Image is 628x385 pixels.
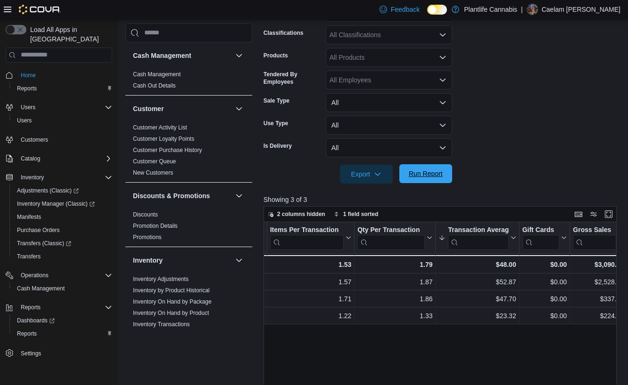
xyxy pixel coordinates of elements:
label: Use Type [264,120,288,127]
button: Keyboard shortcuts [573,209,584,220]
a: Manifests [13,211,45,223]
span: Customer Loyalty Points [133,135,194,143]
a: Cash Management [13,283,68,294]
a: Inventory On Hand by Product [133,310,209,316]
span: New Customers [133,169,173,176]
span: 1 field sorted [343,210,379,218]
button: Inventory [2,171,116,184]
div: $0.00 [522,310,567,321]
span: Purchase Orders [13,225,112,236]
div: $224.88 [573,310,624,321]
span: Inventory Manager (Classic) [17,200,95,208]
a: Adjustments (Classic) [13,185,83,196]
button: Customer [133,104,231,113]
button: Home [2,68,116,82]
span: Reports [21,304,41,311]
button: 1 field sorted [330,209,382,220]
div: Gross Sales [573,225,616,249]
span: Cash Management [133,71,181,78]
button: Qty Per Transaction [357,225,432,249]
button: Gross Sales [573,225,624,249]
div: Cash Management [125,69,252,95]
a: Customers [17,134,52,145]
span: Reports [17,85,37,92]
button: Discounts & Promotions [133,191,231,201]
div: $3,090.89 [573,259,624,270]
span: Customers [21,136,48,144]
div: $52.87 [438,276,516,288]
label: Is Delivery [264,142,292,150]
div: $48.00 [438,259,516,270]
span: Inventory by Product Historical [133,287,210,294]
div: 1.33 [357,310,432,321]
button: Operations [17,270,52,281]
a: Home [17,70,40,81]
span: Users [13,115,112,126]
div: $0.00 [522,276,567,288]
p: Caelam [PERSON_NAME] [542,4,620,15]
span: Promotions [133,233,162,241]
button: Inventory [133,256,231,265]
span: Transfers (Classic) [17,240,71,247]
div: 1.79 [357,259,432,270]
label: Sale Type [264,97,289,104]
a: Inventory On Hand by Package [133,298,212,305]
button: Transaction Average [438,225,516,249]
input: Dark Mode [427,5,447,15]
span: Reports [17,302,112,313]
span: Inventory Transactions [133,321,190,328]
button: Reports [17,302,44,313]
button: Items Per Transaction [270,225,351,249]
button: Transfers [9,250,116,263]
span: Catalog [21,155,40,162]
p: Plantlife Cannabis [464,4,517,15]
a: Transfers [13,251,44,262]
button: Cash Management [233,50,245,61]
span: Inventory Manager (Classic) [13,198,112,209]
div: 1.86 [357,293,432,305]
span: Transfers [17,253,41,260]
span: Users [17,117,32,124]
span: Load All Apps in [GEOGRAPHIC_DATA] [26,25,112,44]
a: Dashboards [13,315,58,326]
button: Purchase Orders [9,224,116,237]
button: Enter fullscreen [603,209,614,220]
button: All [326,116,452,135]
h3: Inventory [133,256,163,265]
p: Showing 3 of 3 [264,195,620,204]
button: Gift Cards [522,225,567,249]
nav: Complex example [6,64,112,385]
span: Cash Management [17,285,65,292]
span: Dashboards [17,317,55,324]
span: Settings [17,347,112,359]
p: | [521,4,523,15]
span: Settings [21,350,41,357]
div: 1.57 [270,276,352,288]
button: Cash Management [133,51,231,60]
button: Inventory [233,255,245,266]
button: Cash Management [9,282,116,295]
span: Transfers [13,251,112,262]
div: 46 [223,276,264,288]
button: Open list of options [439,31,446,39]
span: Manifests [13,211,112,223]
label: Classifications [264,29,304,37]
span: Transfers (Classic) [13,238,112,249]
span: Discounts [133,211,158,218]
span: Inventory On Hand by Package [133,298,212,305]
a: Inventory Adjustments [133,276,189,282]
a: Customer Purchase History [133,147,202,153]
img: Cova [19,5,61,14]
div: Transaction Average [448,225,508,234]
a: Cash Out Details [133,82,176,89]
span: Run Report [409,169,443,178]
button: Reports [2,301,116,314]
label: Tendered By Employees [264,71,322,86]
a: Customer Queue [133,158,176,165]
button: Customer [233,103,245,114]
span: Reports [13,83,112,94]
